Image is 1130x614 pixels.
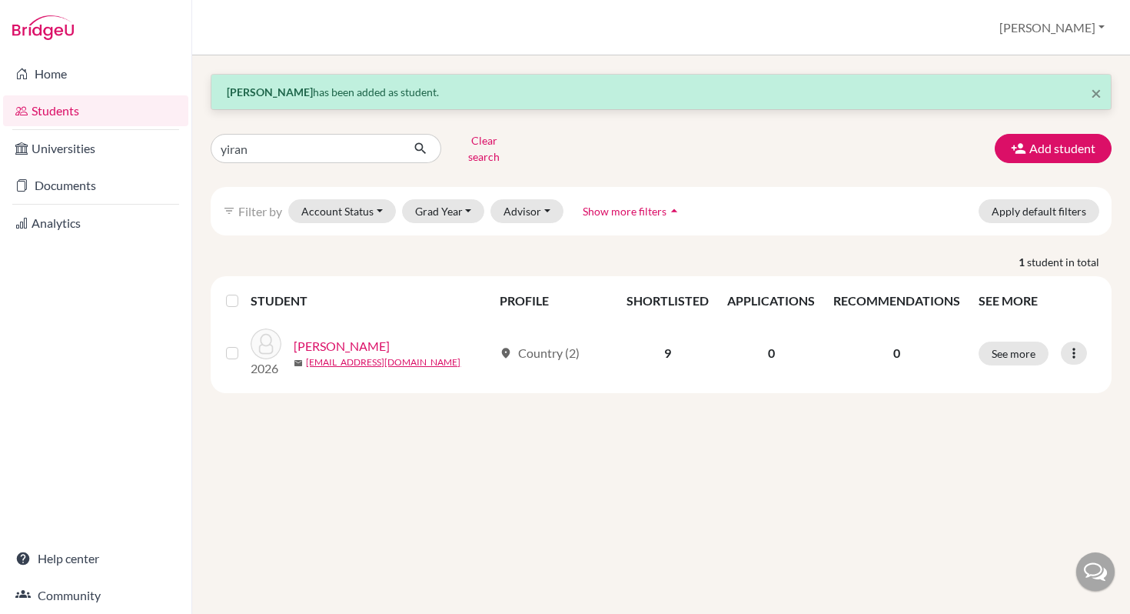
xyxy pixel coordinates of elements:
button: Apply default filters [979,199,1099,223]
button: [PERSON_NAME] [992,13,1112,42]
img: Bridge-U [12,15,74,40]
button: See more [979,342,1049,365]
p: has been added as student. [227,84,1095,100]
th: PROFILE [490,282,618,319]
th: STUDENT [251,282,490,319]
p: 2026 [251,359,281,378]
button: Account Status [288,199,396,223]
span: Help [35,11,67,25]
button: Clear search [441,128,527,169]
th: RECOMMENDATIONS [824,282,969,319]
a: Community [3,580,188,611]
span: Filter by [238,204,282,219]
input: Find student by name... [211,134,401,163]
a: [PERSON_NAME] [294,337,390,355]
th: SHORTLISTED [617,282,718,319]
th: SEE MORE [969,282,1105,319]
span: × [1091,82,1102,104]
button: Add student [995,134,1112,163]
th: APPLICATIONS [718,282,824,319]
img: Jiang, Yiran [251,329,281,359]
a: Home [3,58,188,89]
a: Universities [3,133,188,164]
button: Advisor [490,199,563,223]
strong: [PERSON_NAME] [227,85,313,98]
i: arrow_drop_up [666,203,682,219]
a: Help center [3,543,188,574]
button: Grad Year [402,199,485,223]
span: Show more filters [583,205,666,218]
strong: 1 [1019,254,1027,270]
a: Documents [3,170,188,201]
p: 0 [833,344,960,362]
div: Country (2) [500,344,580,362]
i: filter_list [223,205,235,217]
span: mail [294,359,303,368]
span: student in total [1027,254,1112,270]
td: 0 [718,319,824,387]
a: [EMAIL_ADDRESS][DOMAIN_NAME] [306,355,460,369]
span: location_on [500,347,512,359]
a: Analytics [3,208,188,239]
td: 9 [617,319,718,387]
a: Students [3,95,188,126]
button: Close [1091,84,1102,102]
button: Show more filtersarrow_drop_up [570,199,695,223]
